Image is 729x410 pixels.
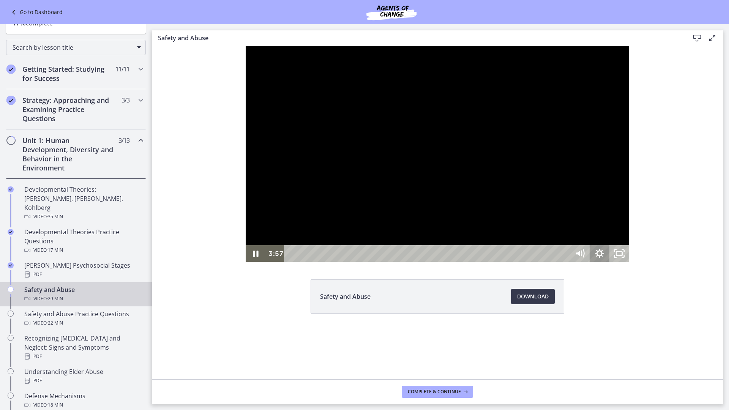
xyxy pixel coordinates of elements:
i: Completed [6,65,16,74]
span: 3 / 3 [121,96,129,105]
a: Go to Dashboard [9,8,63,17]
span: 3 / 13 [118,136,129,145]
span: · 18 min [47,401,63,410]
div: Video [24,212,143,221]
h2: Getting Started: Studying for Success [22,65,115,83]
div: Safety and Abuse [24,285,143,303]
h2: Strategy: Approaching and Examining Practice Questions [22,96,115,123]
div: Video [24,319,143,328]
button: Unfullscreen [458,199,477,216]
div: [PERSON_NAME] Psychosocial Stages [24,261,143,279]
div: Recognizing [MEDICAL_DATA] and Neglect: Signs and Symptoms [24,334,143,361]
span: · 29 min [47,294,63,303]
h2: Unit 1: Human Development, Diversity and Behavior in the Environment [22,136,115,172]
span: Download [517,292,549,301]
h3: Safety and Abuse [158,33,677,43]
div: Defense Mechanisms [24,391,143,410]
span: 11 / 11 [115,65,129,74]
div: Search by lesson title [6,40,146,55]
button: Complete & continue [402,386,473,398]
div: Video [24,401,143,410]
div: Developmental Theories: [PERSON_NAME], [PERSON_NAME], Kohlberg [24,185,143,221]
a: Download [511,289,555,304]
i: Completed [8,229,14,235]
span: · 35 min [47,212,63,221]
div: Developmental Theories Practice Questions [24,227,143,255]
div: PDF [24,352,143,361]
span: · 17 min [47,246,63,255]
i: Completed [8,186,14,192]
iframe: Video Lesson [152,46,723,262]
button: Show settings menu [438,199,458,216]
div: Video [24,246,143,255]
span: Search by lesson title [13,43,133,52]
div: Safety and Abuse Practice Questions [24,309,143,328]
div: Video [24,294,143,303]
i: Completed [8,262,14,268]
span: · 22 min [47,319,63,328]
i: Completed [6,96,16,105]
span: Complete & continue [408,389,461,395]
div: PDF [24,376,143,385]
img: Agents of Change [346,3,437,21]
div: Understanding Elder Abuse [24,367,143,385]
div: PDF [24,270,143,279]
span: Safety and Abuse [320,292,371,301]
button: Mute [418,199,438,216]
